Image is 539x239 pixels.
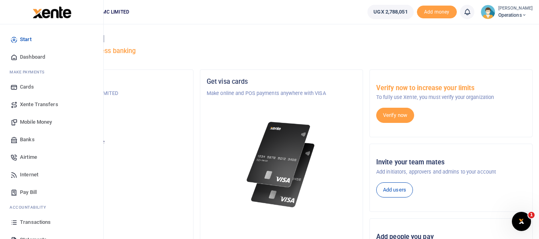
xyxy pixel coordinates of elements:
[6,96,97,113] a: Xente Transfers
[37,89,187,97] p: RAXIO DATA CENTRE SMC LIMITED
[376,93,526,101] p: To fully use Xente, you must verify your organization
[373,8,407,16] span: UGX 2,788,051
[20,118,52,126] span: Mobile Money
[20,101,58,109] span: Xente Transfers
[20,218,51,226] span: Transactions
[33,6,71,18] img: logo-large
[498,12,533,19] span: Operations
[20,136,35,144] span: Banks
[244,117,319,213] img: xente-_physical_cards.png
[481,5,495,19] img: profile-user
[364,5,417,19] li: Wallet ballance
[37,109,187,117] h5: Account
[376,84,526,92] h5: Verify now to increase your limits
[6,131,97,148] a: Banks
[512,212,531,231] iframe: Intercom live chat
[20,83,34,91] span: Cards
[376,158,526,166] h5: Invite your team mates
[528,212,535,218] span: 1
[481,5,533,19] a: profile-user [PERSON_NAME] Operations
[376,182,413,198] a: Add users
[207,89,356,97] p: Make online and POS payments anywhere with VISA
[20,153,37,161] span: Airtime
[20,53,45,61] span: Dashboard
[6,184,97,201] a: Pay Bill
[6,31,97,48] a: Start
[20,188,37,196] span: Pay Bill
[6,213,97,231] a: Transactions
[6,166,97,184] a: Internet
[6,148,97,166] a: Airtime
[376,168,526,176] p: Add initiators, approvers and admins to your account
[417,8,457,14] a: Add money
[37,78,187,86] h5: Organization
[30,47,533,55] h5: Welcome to better business banking
[37,148,187,156] h5: UGX 2,788,051
[367,5,413,19] a: UGX 2,788,051
[30,34,533,43] h4: Hello [PERSON_NAME]
[376,108,414,123] a: Verify now
[32,9,71,15] a: logo-small logo-large logo-large
[20,171,38,179] span: Internet
[417,6,457,19] span: Add money
[6,48,97,66] a: Dashboard
[6,201,97,213] li: Ac
[14,69,45,75] span: ake Payments
[37,138,187,146] p: Your current account balance
[417,6,457,19] li: Toup your wallet
[207,78,356,86] h5: Get visa cards
[498,5,533,12] small: [PERSON_NAME]
[6,78,97,96] a: Cards
[37,120,187,128] p: Operations
[16,204,46,210] span: countability
[6,113,97,131] a: Mobile Money
[20,36,32,43] span: Start
[6,66,97,78] li: M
